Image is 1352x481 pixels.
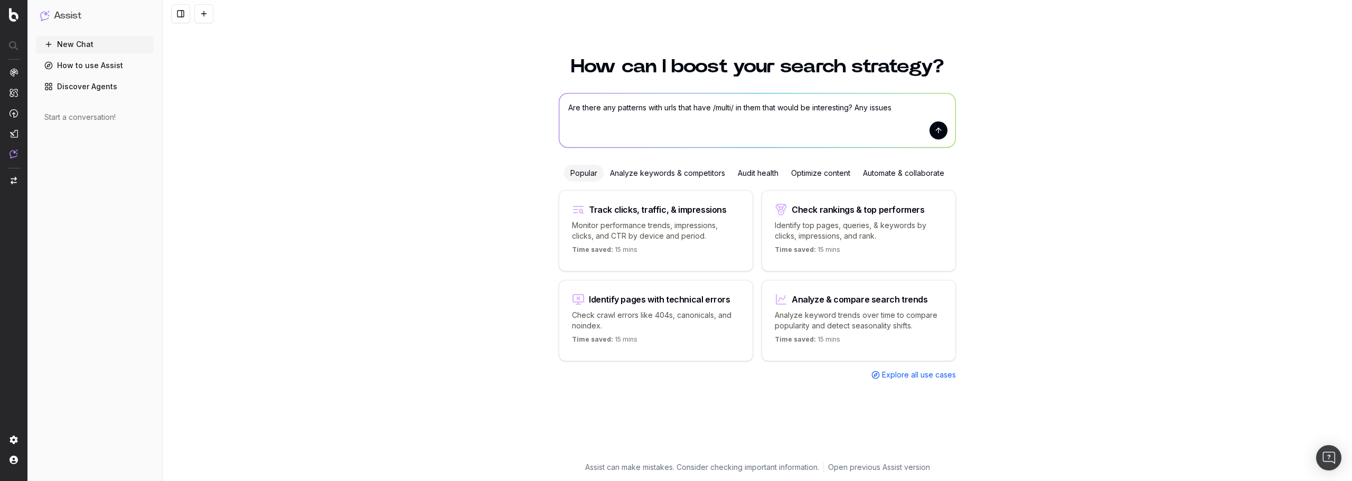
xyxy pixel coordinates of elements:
img: Assist [10,149,18,158]
a: Explore all use cases [871,370,956,380]
button: New Chat [36,36,154,53]
img: Setting [10,436,18,444]
span: Time saved: [572,246,613,253]
div: Analyze keywords & competitors [604,165,731,182]
h1: Assist [54,8,81,23]
p: Check crawl errors like 404s, canonicals, and noindex. [572,310,740,331]
div: Automate & collaborate [857,165,951,182]
span: Explore all use cases [882,370,956,380]
a: Discover Agents [36,78,154,95]
div: Start a conversation! [44,112,145,122]
img: My account [10,456,18,464]
div: Check rankings & top performers [792,205,925,214]
img: Studio [10,129,18,138]
p: 15 mins [572,246,637,258]
div: Open Intercom Messenger [1316,445,1341,470]
p: Analyze keyword trends over time to compare popularity and detect seasonality shifts. [775,310,943,331]
div: Popular [564,165,604,182]
p: 15 mins [775,335,840,348]
img: Switch project [11,177,17,184]
div: Audit health [731,165,785,182]
div: Optimize content [785,165,857,182]
a: Open previous Assist version [828,462,930,473]
div: Analyze & compare search trends [792,295,928,304]
p: 15 mins [775,246,840,258]
p: 15 mins [572,335,637,348]
img: Botify logo [9,8,18,22]
p: Identify top pages, queries, & keywords by clicks, impressions, and rank. [775,220,943,241]
p: Assist can make mistakes. Consider checking important information. [585,462,819,473]
img: Assist [40,11,50,21]
img: Intelligence [10,88,18,97]
span: Time saved: [775,246,816,253]
a: How to use Assist [36,57,154,74]
textarea: Are there any patterns with urls that have /multi/ in them that would be interesting? Any issues [559,93,955,147]
p: Monitor performance trends, impressions, clicks, and CTR by device and period. [572,220,740,241]
button: Assist [40,8,149,23]
span: Time saved: [572,335,613,343]
div: Track clicks, traffic, & impressions [589,205,727,214]
img: Analytics [10,68,18,77]
span: Time saved: [775,335,816,343]
div: Identify pages with technical errors [589,295,730,304]
h1: How can I boost your search strategy? [559,57,956,76]
img: Activation [10,109,18,118]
